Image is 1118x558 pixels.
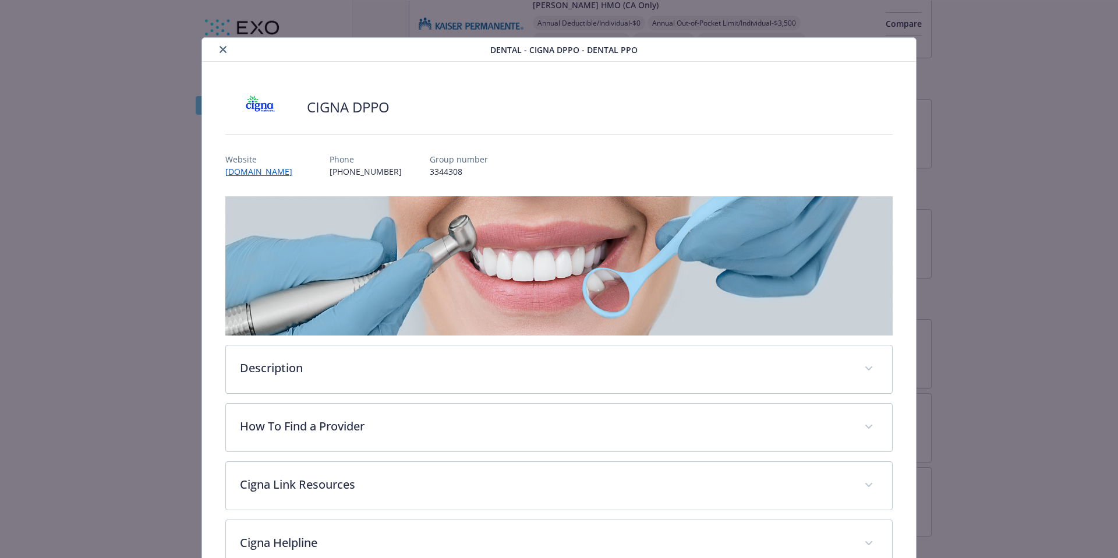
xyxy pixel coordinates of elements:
p: [PHONE_NUMBER] [330,165,402,178]
p: Website [225,153,302,165]
p: Group number [430,153,488,165]
p: How To Find a Provider [240,418,851,435]
p: Description [240,359,851,377]
p: Cigna Link Resources [240,476,851,493]
img: CIGNA [225,90,295,125]
div: Cigna Link Resources [226,462,893,510]
h2: CIGNA DPPO [307,97,390,117]
p: Cigna Helpline [240,534,851,552]
button: close [216,43,230,56]
a: [DOMAIN_NAME] [225,166,302,177]
p: Phone [330,153,402,165]
div: Description [226,345,893,393]
div: How To Find a Provider [226,404,893,451]
img: banner [225,196,893,335]
p: 3344308 [430,165,488,178]
span: Dental - CIGNA DPPO - Dental PPO [490,44,638,56]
